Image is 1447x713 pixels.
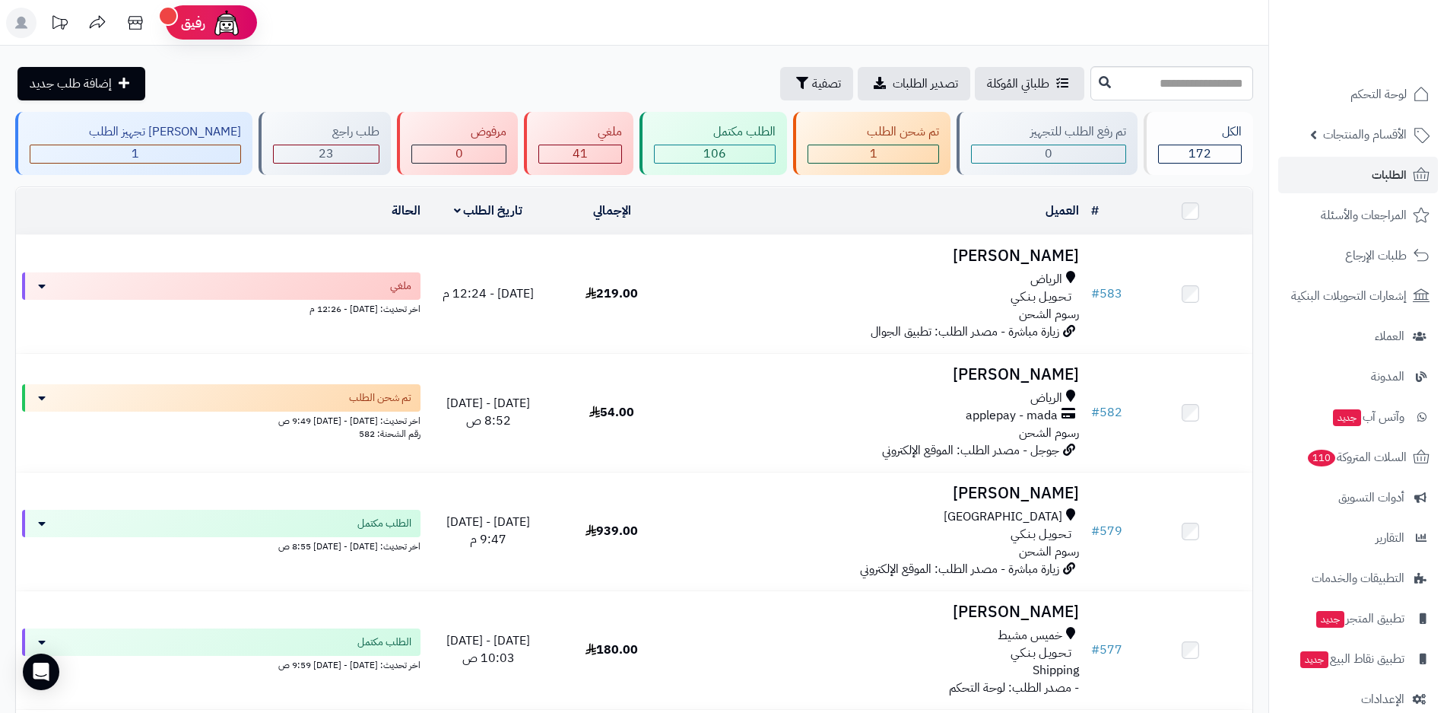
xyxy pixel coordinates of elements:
a: المراجعات والأسئلة [1278,197,1438,234]
span: إشعارات التحويلات البنكية [1291,285,1407,307]
div: تم شحن الطلب [808,123,939,141]
div: 106 [655,145,775,163]
span: 110 [1307,450,1335,467]
span: رسوم الشحن [1019,305,1079,323]
span: الطلبات [1372,164,1407,186]
a: الطلبات [1278,157,1438,193]
span: طلباتي المُوكلة [987,75,1049,93]
span: applepay - mada [966,407,1058,425]
span: # [1091,641,1100,659]
a: إضافة طلب جديد [17,67,145,100]
span: المراجعات والأسئلة [1321,205,1407,226]
a: مرفوض 0 [394,112,521,175]
a: التقارير [1278,520,1438,556]
span: ملغي [390,279,411,294]
a: إشعارات التحويلات البنكية [1278,278,1438,314]
span: خميس مشيط [998,627,1062,645]
div: 23 [274,145,379,163]
a: العميل [1046,202,1079,220]
span: 41 [573,145,588,163]
a: #583 [1091,285,1122,303]
div: 1 [808,145,938,163]
span: جديد [1333,409,1361,426]
a: تم رفع الطلب للتجهيز 0 [954,112,1141,175]
span: 54.00 [589,403,634,422]
span: لوحة التحكم [1350,84,1407,105]
span: تـحـويـل بـنـكـي [1011,645,1071,662]
div: ملغي [538,123,622,141]
span: طلبات الإرجاع [1345,245,1407,266]
span: [GEOGRAPHIC_DATA] [944,508,1062,526]
div: اخر تحديث: [DATE] - [DATE] 8:55 ص [22,537,420,553]
span: جوجل - مصدر الطلب: الموقع الإلكتروني [882,441,1059,460]
button: تصفية [780,67,853,100]
a: تم شحن الطلب 1 [790,112,954,175]
span: [DATE] - 12:24 م [443,285,534,303]
a: الكل172 [1141,112,1256,175]
span: تـحـويـل بـنـكـي [1011,526,1071,543]
div: الكل [1158,123,1242,141]
span: 939.00 [585,522,638,540]
a: المدونة [1278,358,1438,395]
a: طلب راجع 23 [255,112,394,175]
span: تصفية [812,75,841,93]
a: أدوات التسويق [1278,479,1438,516]
a: لوحة التحكم [1278,76,1438,113]
div: 0 [412,145,506,163]
a: [PERSON_NAME] تجهيز الطلب 1 [12,112,255,175]
span: جديد [1300,651,1328,668]
span: وآتس آب [1331,406,1404,428]
a: #579 [1091,522,1122,540]
a: طلبات الإرجاع [1278,237,1438,274]
a: السلات المتروكة110 [1278,439,1438,476]
span: زيارة مباشرة - مصدر الطلب: الموقع الإلكتروني [860,560,1059,578]
a: وآتس آبجديد [1278,399,1438,435]
h3: [PERSON_NAME] [680,366,1079,384]
span: 23 [319,145,334,163]
a: # [1091,202,1099,220]
span: الرياض [1030,271,1062,288]
span: # [1091,522,1100,540]
a: الطلب مكتمل 106 [636,112,790,175]
a: الإجمالي [593,202,631,220]
span: 172 [1188,145,1211,163]
div: تم رفع الطلب للتجهيز [971,123,1126,141]
span: الإعدادات [1361,689,1404,710]
span: # [1091,403,1100,422]
span: 180.00 [585,641,638,659]
span: تطبيق نقاط البيع [1299,648,1404,670]
a: تحديثات المنصة [40,8,78,42]
span: 219.00 [585,285,638,303]
span: الأقسام والمنتجات [1323,124,1407,145]
div: 1 [30,145,240,163]
span: التطبيقات والخدمات [1312,568,1404,589]
span: 106 [703,145,726,163]
span: إضافة طلب جديد [30,75,112,93]
span: العملاء [1375,326,1404,347]
div: اخر تحديث: [DATE] - [DATE] 9:59 ص [22,656,420,672]
span: رسوم الشحن [1019,424,1079,442]
a: التطبيقات والخدمات [1278,560,1438,597]
span: تطبيق المتجر [1315,608,1404,629]
span: رسوم الشحن [1019,543,1079,561]
td: - مصدر الطلب: لوحة التحكم [674,591,1085,709]
a: تطبيق نقاط البيعجديد [1278,641,1438,677]
span: الطلب مكتمل [357,516,411,531]
a: تاريخ الطلب [454,202,523,220]
div: الطلب مكتمل [654,123,776,141]
div: [PERSON_NAME] تجهيز الطلب [30,123,241,141]
div: اخر تحديث: [DATE] - [DATE] 9:49 ص [22,412,420,428]
div: مرفوض [411,123,506,141]
a: #577 [1091,641,1122,659]
span: زيارة مباشرة - مصدر الطلب: تطبيق الجوال [871,323,1059,341]
span: 1 [132,145,139,163]
span: الرياض [1030,390,1062,407]
div: Open Intercom Messenger [23,654,59,690]
span: [DATE] - [DATE] 8:52 ص [446,394,530,430]
span: المدونة [1371,366,1404,387]
a: الحالة [392,202,420,220]
a: #582 [1091,403,1122,422]
span: 0 [1045,145,1052,163]
img: ai-face.png [211,8,242,38]
span: 1 [870,145,877,163]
